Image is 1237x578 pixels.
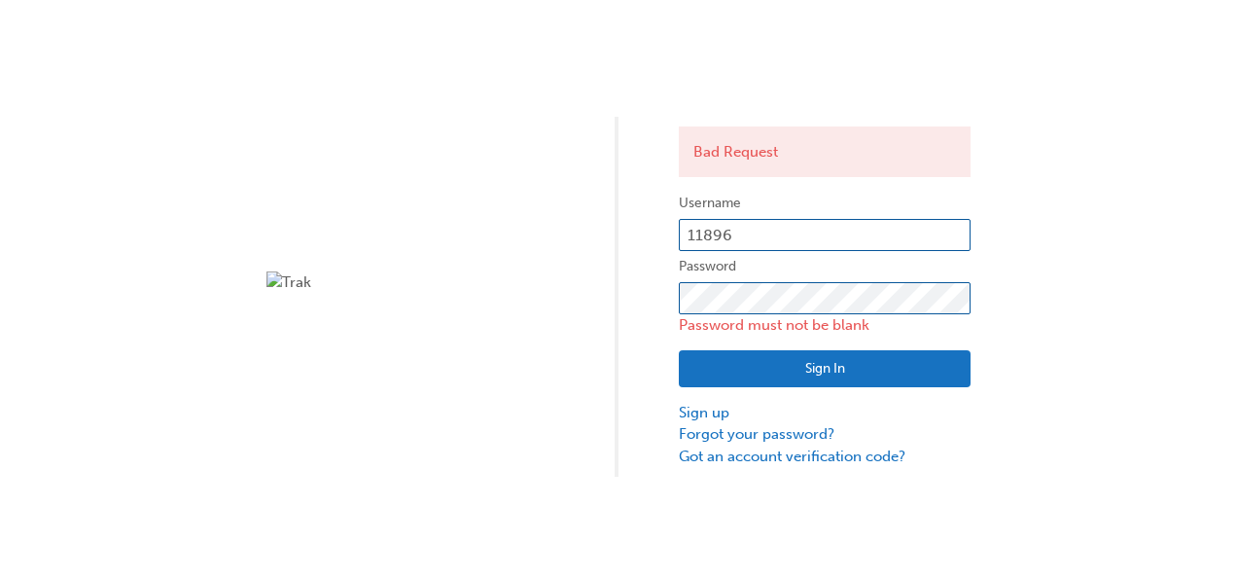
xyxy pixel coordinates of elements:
[679,314,971,337] p: Password must not be blank
[679,126,971,178] div: Bad Request
[679,350,971,387] button: Sign In
[679,423,971,446] a: Forgot your password?
[679,446,971,468] a: Got an account verification code?
[679,255,971,278] label: Password
[679,402,971,424] a: Sign up
[266,271,558,294] img: Trak
[679,192,971,215] label: Username
[679,219,971,252] input: Username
